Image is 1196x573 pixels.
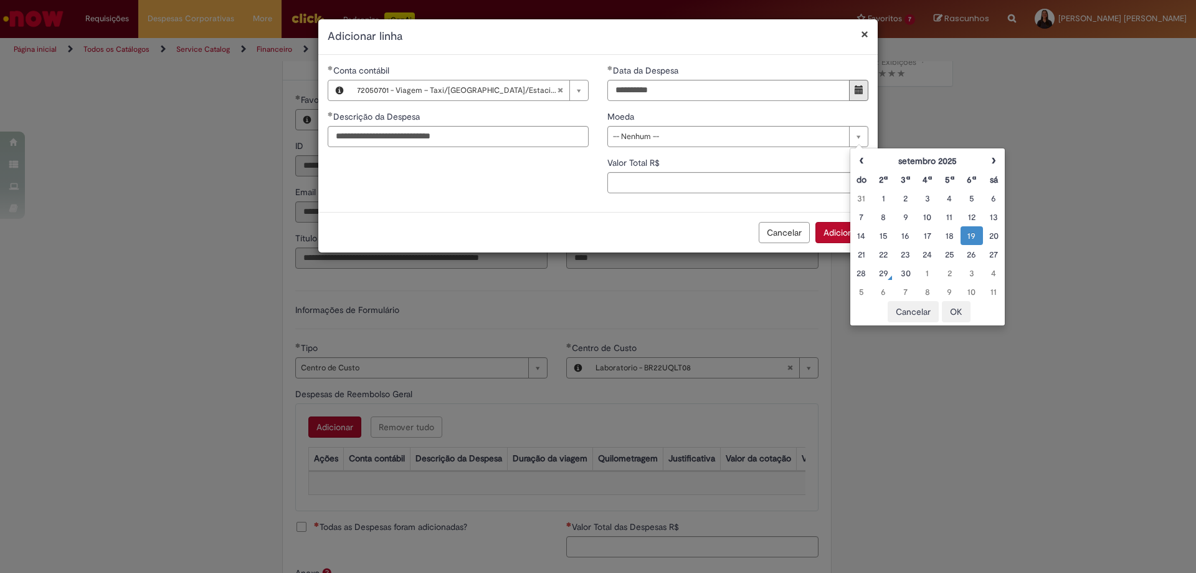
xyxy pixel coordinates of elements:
span: Descrição da Despesa [333,111,422,122]
span: -- Nenhum -- [613,127,843,147]
button: Fechar modal [861,27,868,41]
div: 04 October 2025 Saturday [986,267,1002,279]
div: 11 September 2025 Thursday [942,211,957,223]
div: 07 October 2025 Tuesday [898,286,913,298]
div: 08 October 2025 Wednesday [919,286,935,298]
button: Adicionar [815,222,868,243]
div: 02 September 2025 Tuesday [898,192,913,205]
div: 21 September 2025 Sunday [853,248,869,261]
div: 17 September 2025 Wednesday [919,229,935,242]
button: Mostrar calendário para Data da Despesa [849,80,868,101]
div: 24 September 2025 Wednesday [919,248,935,261]
div: 01 September 2025 Monday [875,192,891,205]
div: 05 September 2025 Friday [964,192,979,205]
div: 23 September 2025 Tuesday [898,248,913,261]
div: 08 September 2025 Monday [875,211,891,223]
div: 06 September 2025 Saturday [986,192,1002,205]
div: 03 September 2025 Wednesday [919,192,935,205]
div: 20 September 2025 Saturday [986,229,1002,242]
th: Sábado [983,170,1005,189]
button: Conta contábil, Visualizar este registro 72050701 - Viagem – Taxi/Pedágio/Estacionamento/Zona Azul [328,80,351,100]
div: 10 October 2025 Friday [964,286,979,298]
div: 09 October 2025 Thursday [942,286,957,298]
div: 29 September 2025 Monday [875,267,891,279]
div: 30 September 2025 Tuesday [898,267,913,279]
input: Valor Total R$ [607,172,868,193]
div: 19 September 2025 Friday foi selecionado [964,229,979,242]
div: 13 September 2025 Saturday [986,211,1002,223]
div: 14 September 2025 Sunday [853,229,869,242]
h2: Adicionar linha [328,29,868,45]
div: 10 September 2025 Wednesday [919,211,935,223]
span: Obrigatório Preenchido [607,65,613,70]
span: Valor Total R$ [607,157,662,168]
a: 72050701 - Viagem – Taxi/[GEOGRAPHIC_DATA]/Estacionamento/[GEOGRAPHIC_DATA]Limpar campo Conta con... [351,80,588,100]
div: 09 September 2025 Tuesday [898,211,913,223]
span: Moeda [607,111,637,122]
div: 16 September 2025 Tuesday [898,229,913,242]
div: Escolher data [850,148,1005,326]
span: Obrigatório Preenchido [328,65,333,70]
th: Quarta-feira [916,170,938,189]
input: Data da Despesa 19 September 2025 Friday [607,80,850,101]
span: Necessários - Conta contábil [333,65,392,76]
div: 31 August 2025 Sunday [853,192,869,205]
th: Mês anterior [850,152,872,170]
div: 28 September 2025 Sunday [853,267,869,279]
div: 18 September 2025 Thursday [942,229,957,242]
th: Segunda-feira [872,170,894,189]
th: Sexta-feira [961,170,982,189]
span: Data da Despesa [613,65,681,76]
button: Cancelar [888,301,939,322]
input: Descrição da Despesa [328,126,589,147]
th: Domingo [850,170,872,189]
div: 06 October 2025 Monday [875,286,891,298]
th: Terça-feira [895,170,916,189]
div: 02 October 2025 Thursday [942,267,957,279]
div: 07 September 2025 Sunday [853,211,869,223]
div: 01 October 2025 Wednesday [919,267,935,279]
button: OK [942,301,971,322]
div: 25 September 2025 Thursday [942,248,957,261]
div: 26 September 2025 Friday [964,248,979,261]
th: setembro 2025. Alternar mês [872,152,982,170]
th: Próximo mês [983,152,1005,170]
span: 72050701 - Viagem – Taxi/[GEOGRAPHIC_DATA]/Estacionamento/[GEOGRAPHIC_DATA] [357,80,557,100]
th: Quinta-feira [939,170,961,189]
div: 04 September 2025 Thursday [942,192,957,205]
button: Cancelar [759,222,810,243]
div: 05 October 2025 Sunday [853,286,869,298]
div: 11 October 2025 Saturday [986,286,1002,298]
div: 03 October 2025 Friday [964,267,979,279]
div: 22 September 2025 Monday [875,248,891,261]
div: 12 September 2025 Friday [964,211,979,223]
abbr: Limpar campo Conta contábil [551,80,569,100]
span: Obrigatório Preenchido [328,112,333,117]
div: 27 September 2025 Saturday [986,248,1002,261]
div: 15 September 2025 Monday [875,229,891,242]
